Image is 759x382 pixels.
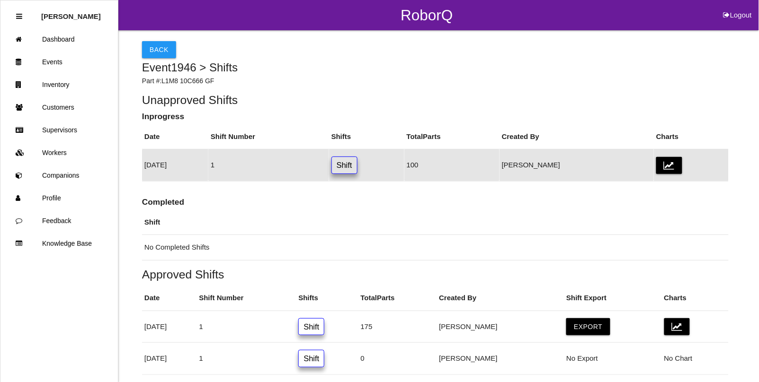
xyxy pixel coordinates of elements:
[662,286,729,311] th: Charts
[564,286,661,311] th: Shift Export
[500,149,654,182] td: [PERSON_NAME]
[331,156,357,174] a: Shift
[142,343,196,375] td: [DATE]
[404,124,500,149] th: Total Parts
[0,28,118,51] a: Dashboard
[437,343,564,375] td: [PERSON_NAME]
[142,94,729,106] h5: Unapproved Shifts
[16,5,22,28] div: Close
[564,343,661,375] td: No Export
[142,268,729,281] h5: Approved Shifts
[296,286,358,311] th: Shifts
[329,124,404,149] th: Shifts
[142,197,184,207] b: Completed
[298,350,324,367] a: Shift
[358,311,437,343] td: 175
[41,5,101,20] p: Rosie Blandino
[196,286,296,311] th: Shift Number
[0,96,118,119] a: Customers
[437,311,564,343] td: [PERSON_NAME]
[142,41,176,58] button: Back
[142,235,729,260] td: No Completed Shifts
[0,187,118,209] a: Profile
[437,286,564,311] th: Created By
[142,76,729,86] p: Part #: L1M8 10C666 GF
[142,124,208,149] th: Date
[196,343,296,375] td: 1
[404,149,500,182] td: 100
[196,311,296,343] td: 1
[566,318,610,335] button: Export
[298,318,324,336] a: Shift
[142,149,208,182] td: [DATE]
[0,119,118,141] a: Supervisors
[142,210,729,235] th: Shift
[208,149,329,182] td: 1
[142,311,196,343] td: [DATE]
[500,124,654,149] th: Created By
[142,61,729,74] h4: Event 1946 > Shifts
[358,343,437,375] td: 0
[662,343,729,375] td: No Chart
[654,124,729,149] th: Charts
[208,124,329,149] th: Shift Number
[0,232,118,255] a: Knowledge Base
[0,51,118,73] a: Events
[0,73,118,96] a: Inventory
[142,286,196,311] th: Date
[0,141,118,164] a: Workers
[0,209,118,232] a: Feedback
[142,112,184,121] b: Inprogress
[358,286,437,311] th: Total Parts
[0,164,118,187] a: Companions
